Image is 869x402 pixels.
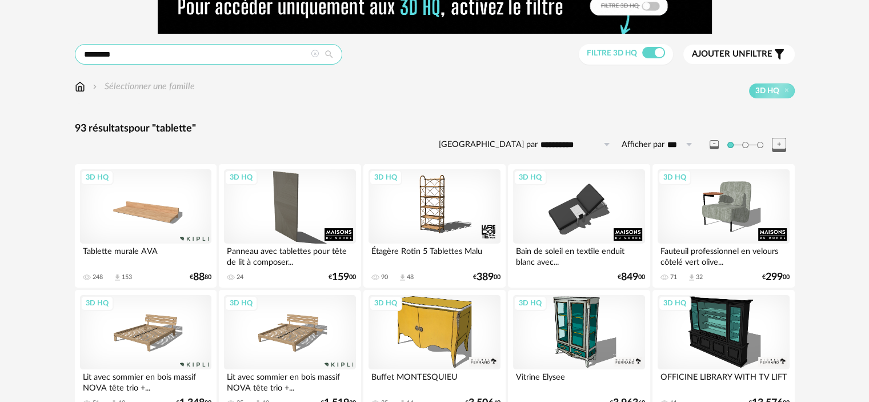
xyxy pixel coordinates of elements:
[692,50,746,58] span: Ajouter un
[514,296,547,311] div: 3D HQ
[75,80,85,93] img: svg+xml;base64,PHN2ZyB3aWR0aD0iMTYiIGhlaWdodD0iMTciIHZpZXdCb3g9IjAgMCAxNiAxNyIgZmlsbD0ibm9uZSIgeG...
[93,273,103,281] div: 248
[658,296,691,311] div: 3D HQ
[687,273,696,282] span: Download icon
[772,47,786,61] span: Filter icon
[80,369,211,392] div: Lit avec sommier en bois massif NOVA tête trio +...
[473,273,500,281] div: € 00
[476,273,494,281] span: 389
[439,140,538,150] label: [GEOGRAPHIC_DATA] par
[193,273,205,281] span: 88
[224,369,355,392] div: Lit avec sommier en bois massif NOVA tête trio +...
[81,296,114,311] div: 3D HQ
[658,170,691,185] div: 3D HQ
[369,170,402,185] div: 3D HQ
[755,86,779,96] span: 3D HQ
[190,273,211,281] div: € 80
[514,170,547,185] div: 3D HQ
[670,273,677,281] div: 71
[75,164,217,288] a: 3D HQ Tablette murale AVA 248 Download icon 153 €8880
[407,273,414,281] div: 48
[369,296,402,311] div: 3D HQ
[618,273,645,281] div: € 00
[224,244,355,266] div: Panneau avec tablettes pour tête de lit à composer...
[652,164,794,288] a: 3D HQ Fauteuil professionnel en velours côtelé vert olive... 71 Download icon 32 €29900
[513,244,644,266] div: Bain de soleil en textile enduit blanc avec...
[219,164,361,288] a: 3D HQ Panneau avec tablettes pour tête de lit à composer... 24 €15900
[369,369,500,392] div: Buffet MONTESQUIEU
[90,80,99,93] img: svg+xml;base64,PHN2ZyB3aWR0aD0iMTYiIGhlaWdodD0iMTYiIHZpZXdCb3g9IjAgMCAxNiAxNiIgZmlsbD0ibm9uZSIgeG...
[225,170,258,185] div: 3D HQ
[683,45,795,64] button: Ajouter unfiltre Filter icon
[363,164,505,288] a: 3D HQ Étagère Rotin 5 Tablettes Malu 90 Download icon 48 €38900
[90,80,195,93] div: Sélectionner une famille
[332,273,349,281] span: 159
[129,124,196,134] span: pour "tablette"
[369,244,500,266] div: Étagère Rotin 5 Tablettes Malu
[621,273,638,281] span: 849
[81,170,114,185] div: 3D HQ
[122,273,132,281] div: 153
[587,49,637,57] span: Filtre 3D HQ
[75,122,795,136] div: 93 résultats
[513,369,644,392] div: Vitrine Elysee
[658,244,789,266] div: Fauteuil professionnel en velours côtelé vert olive...
[225,296,258,311] div: 3D HQ
[508,164,650,288] a: 3D HQ Bain de soleil en textile enduit blanc avec... €84900
[622,140,664,150] label: Afficher par
[692,49,772,60] span: filtre
[696,273,703,281] div: 32
[762,273,790,281] div: € 00
[113,273,122,282] span: Download icon
[658,369,789,392] div: OFFICINE LIBRARY WITH TV LIFT
[80,244,211,266] div: Tablette murale AVA
[237,273,243,281] div: 24
[381,273,388,281] div: 90
[398,273,407,282] span: Download icon
[329,273,356,281] div: € 00
[766,273,783,281] span: 299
